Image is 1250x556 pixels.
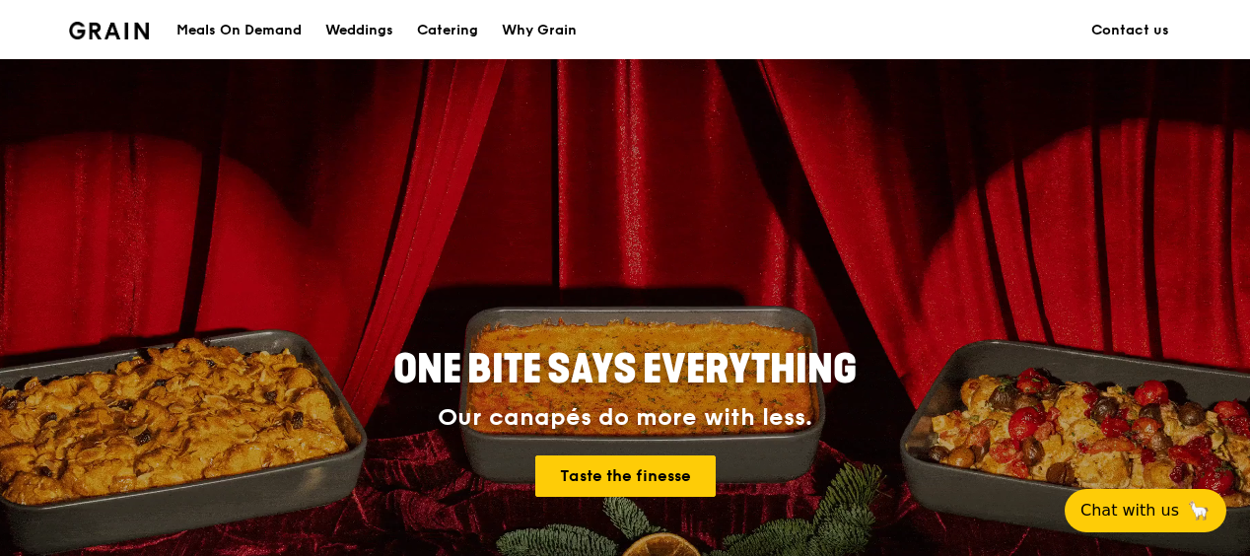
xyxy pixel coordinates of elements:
div: Weddings [325,1,393,60]
div: Our canapés do more with less. [270,404,980,432]
div: Why Grain [502,1,577,60]
div: Meals On Demand [176,1,302,60]
a: Why Grain [490,1,589,60]
a: Taste the finesse [535,455,716,497]
div: Catering [417,1,478,60]
span: ONE BITE SAYS EVERYTHING [393,346,857,393]
span: Chat with us [1080,499,1179,522]
button: Chat with us🦙 [1065,489,1226,532]
a: Contact us [1079,1,1181,60]
a: Catering [405,1,490,60]
img: Grain [69,22,149,39]
a: Weddings [313,1,405,60]
span: 🦙 [1187,499,1211,522]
